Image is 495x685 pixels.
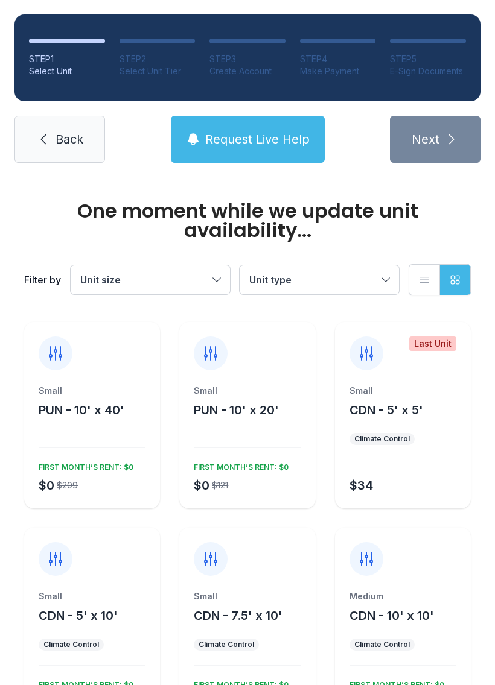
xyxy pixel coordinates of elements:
div: Climate Control [199,640,254,649]
div: Small [194,590,301,602]
div: Select Unit [29,65,105,77]
div: Small [39,590,145,602]
div: Climate Control [354,640,410,649]
div: Create Account [209,65,286,77]
div: FIRST MONTH’S RENT: $0 [189,458,289,472]
span: Unit size [80,274,121,286]
div: Small [39,385,145,397]
span: PUN - 10' x 40' [39,403,124,417]
span: CDN - 7.5' x 10' [194,608,283,623]
div: $121 [212,479,228,491]
div: Small [194,385,301,397]
div: Climate Control [43,640,99,649]
div: Small [350,385,456,397]
div: Filter by [24,273,61,287]
span: PUN - 10' x 20' [194,403,279,417]
button: Unit size [71,265,230,294]
div: E-Sign Documents [390,65,466,77]
span: Back [56,131,83,148]
div: $0 [39,477,54,494]
div: STEP 3 [209,53,286,65]
span: Unit type [249,274,292,286]
div: STEP 5 [390,53,466,65]
div: STEP 4 [300,53,376,65]
span: CDN - 10' x 10' [350,608,434,623]
span: CDN - 5' x 10' [39,608,118,623]
div: Select Unit Tier [120,65,196,77]
button: CDN - 7.5' x 10' [194,607,283,624]
div: Medium [350,590,456,602]
span: CDN - 5' x 5' [350,403,423,417]
button: CDN - 5' x 10' [39,607,118,624]
span: Next [412,131,439,148]
div: One moment while we update unit availability... [24,201,471,240]
span: Request Live Help [205,131,310,148]
div: FIRST MONTH’S RENT: $0 [34,458,133,472]
button: CDN - 5' x 5' [350,402,423,418]
div: $209 [57,479,78,491]
div: $34 [350,477,373,494]
div: Last Unit [409,336,456,351]
div: $0 [194,477,209,494]
button: Unit type [240,265,399,294]
div: STEP 2 [120,53,196,65]
button: PUN - 10' x 40' [39,402,124,418]
div: Climate Control [354,434,410,444]
div: STEP 1 [29,53,105,65]
div: Make Payment [300,65,376,77]
button: CDN - 10' x 10' [350,607,434,624]
button: PUN - 10' x 20' [194,402,279,418]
